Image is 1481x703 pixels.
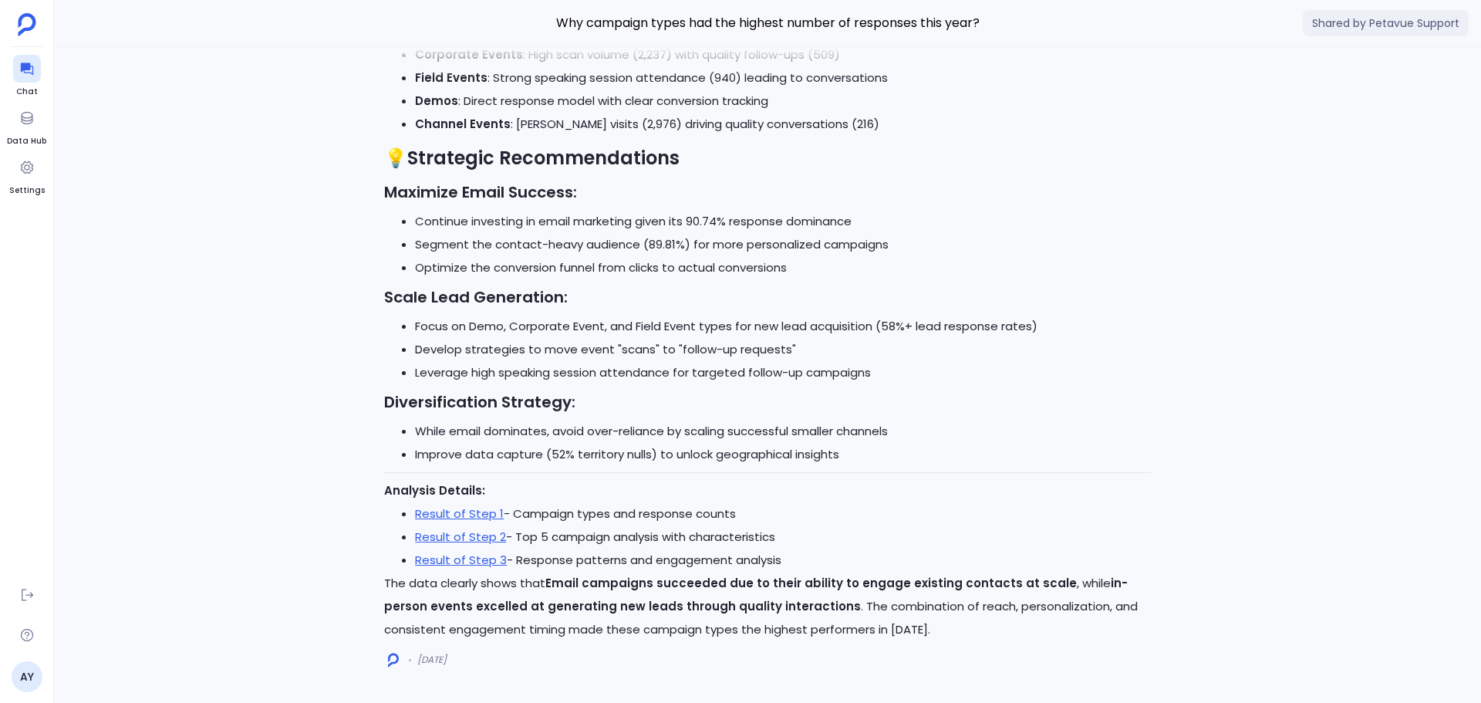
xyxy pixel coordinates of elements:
[415,66,1151,90] li: : Strong speaking session attendance (940) leading to conversations
[415,502,1151,526] li: - Campaign types and response counts
[384,482,485,499] strong: Analysis Details:
[415,529,506,545] a: Result of Step 2
[415,113,1151,136] li: : [PERSON_NAME] visits (2,976) driving quality conversations (216)
[384,181,577,203] strong: Maximize Email Success:
[415,116,511,132] strong: Channel Events
[415,549,1151,572] li: - Response patterns and engagement analysis
[1303,10,1469,36] span: Shared by Petavue Support
[384,572,1151,641] p: The data clearly shows that , while . The combination of reach, personalization, and consistent e...
[415,552,507,568] a: Result of Step 3
[415,93,458,109] strong: Demos
[7,104,46,147] a: Data Hub
[545,575,1077,591] strong: Email campaigns succeeded due to their ability to engage existing contacts at scale
[12,661,42,692] a: AY
[13,86,41,98] span: Chat
[384,145,1151,171] h2: 💡
[415,233,1151,256] li: Segment the contact-heavy audience (89.81%) for more personalized campaigns
[415,361,1151,384] li: Leverage high speaking session attendance for targeted follow-up campaigns
[417,654,447,666] span: [DATE]
[415,443,1151,466] li: Improve data capture (52% territory nulls) to unlock geographical insights
[415,526,1151,549] li: - Top 5 campaign analysis with characteristics
[7,135,46,147] span: Data Hub
[415,420,1151,443] li: While email dominates, avoid over-reliance by scaling successful smaller channels
[384,391,575,413] strong: Diversification Strategy:
[9,184,45,197] span: Settings
[415,256,1151,279] li: Optimize the conversion funnel from clicks to actual conversions
[388,653,399,668] img: logo
[415,338,1151,361] li: Develop strategies to move event "scans" to "follow-up requests"
[18,13,36,36] img: petavue logo
[407,145,680,171] strong: Strategic Recommendations
[415,315,1151,338] li: Focus on Demo, Corporate Event, and Field Event types for new lead acquisition (58%+ lead respons...
[384,286,568,308] strong: Scale Lead Generation:
[9,154,45,197] a: Settings
[13,55,41,98] a: Chat
[415,505,504,522] a: Result of Step 1
[415,210,1151,233] li: Continue investing in email marketing given its 90.74% response dominance
[415,90,1151,113] li: : Direct response model with clear conversion tracking
[375,13,1160,33] span: Why campaign types had the highest number of responses this year?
